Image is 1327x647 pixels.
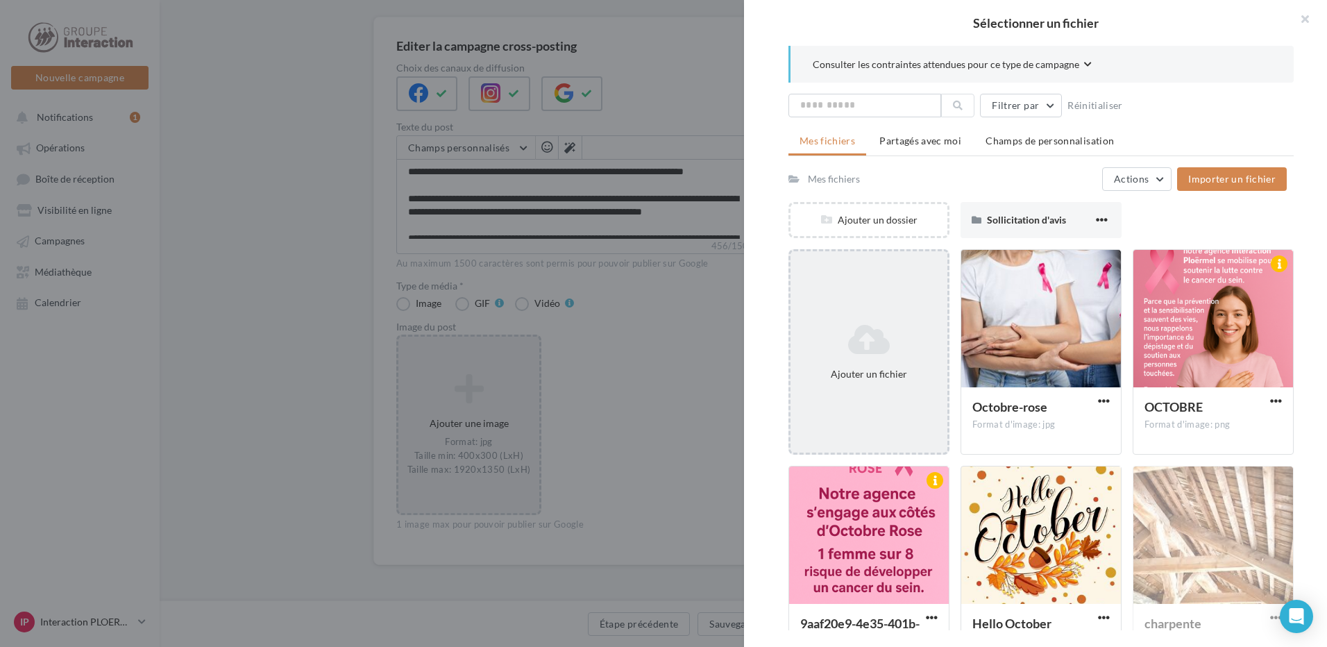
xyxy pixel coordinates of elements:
[808,172,860,186] div: Mes fichiers
[813,58,1079,72] span: Consulter les contraintes attendues pour ce type de campagne
[813,57,1092,74] button: Consulter les contraintes attendues pour ce type de campagne
[1102,167,1172,191] button: Actions
[1144,419,1282,431] div: Format d'image: png
[1114,173,1149,185] span: Actions
[972,419,1110,431] div: Format d'image: jpg
[879,135,961,146] span: Partagés avec moi
[986,135,1114,146] span: Champs de personnalisation
[1144,399,1203,414] span: OCTOBRE
[1062,97,1129,114] button: Réinitialiser
[791,213,947,227] div: Ajouter un dossier
[972,399,1047,414] span: Octobre-rose
[987,214,1066,226] span: Sollicitation d'avis
[1188,173,1276,185] span: Importer un fichier
[766,17,1305,29] h2: Sélectionner un fichier
[800,135,855,146] span: Mes fichiers
[980,94,1062,117] button: Filtrer par
[1280,600,1313,633] div: Open Intercom Messenger
[796,367,942,381] div: Ajouter un fichier
[972,616,1051,631] span: Hello October
[1177,167,1287,191] button: Importer un fichier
